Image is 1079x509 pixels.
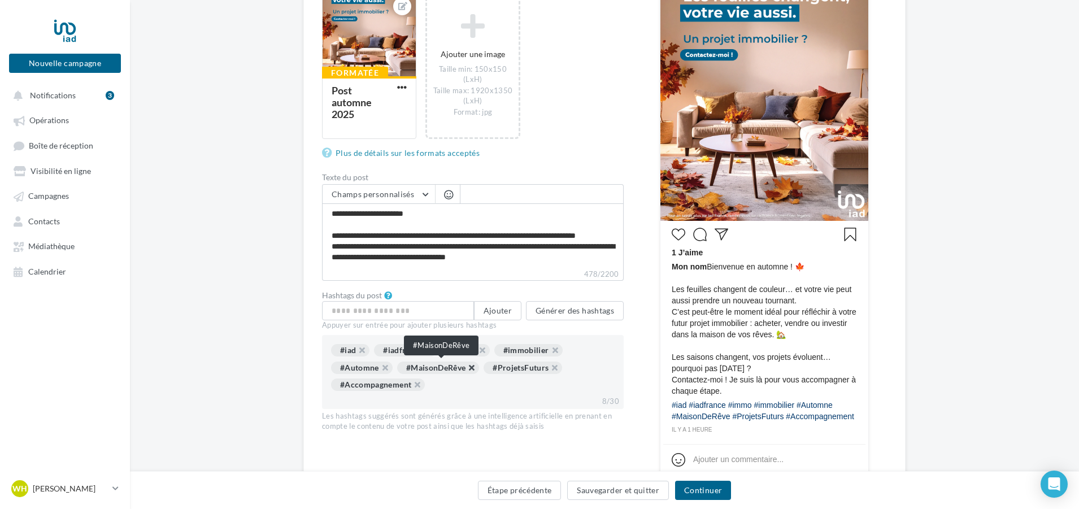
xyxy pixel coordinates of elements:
div: Appuyer sur entrée pour ajouter plusieurs hashtags [322,320,624,330]
button: Nouvelle campagne [9,54,121,73]
svg: Enregistrer [843,228,857,241]
span: Champs personnalisés [332,189,414,199]
button: Continuer [675,481,731,500]
label: Hashtags du post [322,292,382,299]
svg: Partager la publication [715,228,728,241]
a: Opérations [7,110,123,130]
button: Ajouter [474,301,521,320]
div: #ProjetsFuturs [484,362,562,374]
svg: Commenter [693,228,707,241]
span: Boîte de réception [29,141,93,150]
button: Générer des hashtags [526,301,624,320]
button: Notifications 3 [7,85,119,105]
div: 1 J’aime [672,247,857,261]
svg: Emoji [672,453,685,467]
div: Les hashtags suggérés sont générés grâce à une intelligence artificielle en prenant en compte le ... [322,411,624,432]
a: Calendrier [7,261,123,281]
span: Campagnes [28,192,69,201]
span: Opérations [29,116,69,125]
div: #iad [331,344,369,356]
div: il y a 1 heure [672,425,857,435]
div: 8/30 [598,394,624,409]
p: [PERSON_NAME] [33,483,108,494]
div: #iadfrance [374,344,437,356]
span: WH [12,483,27,494]
a: Plus de détails sur les formats acceptés [322,146,484,160]
span: Notifications [30,90,76,100]
label: Texte du post [322,173,624,181]
button: Étape précédente [478,481,562,500]
a: Contacts [7,211,123,231]
button: Sauvegarder et quitter [567,481,669,500]
button: Champs personnalisés [323,185,435,204]
label: 478/2200 [322,268,624,281]
a: Médiathèque [7,236,123,256]
a: Campagnes [7,185,123,206]
span: Mon nom [672,262,707,271]
span: Médiathèque [28,242,75,251]
svg: J’aime [672,228,685,241]
span: Calendrier [28,267,66,276]
div: 3 [106,91,114,100]
div: Open Intercom Messenger [1041,471,1068,498]
a: Visibilité en ligne [7,160,123,181]
div: #MaisonDeRêve [397,362,480,374]
div: Post automne 2025 [332,84,372,120]
span: Contacts [28,216,60,226]
div: #iad #iadfrance #immo #immobilier #Automne #MaisonDeRêve #ProjetsFuturs #Accompagnement [672,399,857,425]
span: Visibilité en ligne [31,166,91,176]
div: #Automne [331,362,393,374]
div: #Accompagnement [331,379,425,391]
div: Formatée [322,67,388,79]
span: Bienvenue en automne ! 🍁 Les feuilles changent de couleur… et votre vie peut aussi prendre un nou... [672,261,857,397]
a: Boîte de réception [7,135,123,156]
div: #immobilier [494,344,563,356]
a: WH [PERSON_NAME] [9,478,121,499]
div: Ajouter un commentaire... [693,454,784,465]
div: #MaisonDeRêve [404,336,478,355]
